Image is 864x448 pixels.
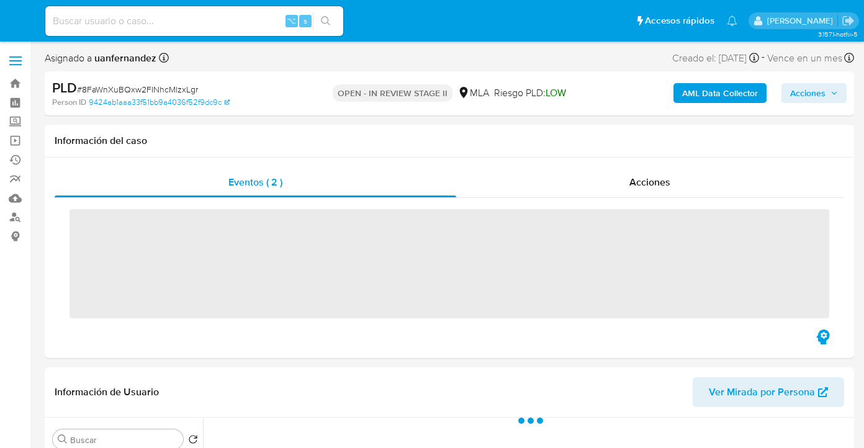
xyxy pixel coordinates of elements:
[55,386,159,398] h1: Información de Usuario
[58,434,68,444] button: Buscar
[781,83,847,103] button: Acciones
[727,16,737,26] a: Notificaciones
[45,52,156,65] span: Asignado a
[304,15,307,27] span: s
[55,135,844,147] h1: Información del caso
[52,78,77,97] b: PLD
[693,377,844,407] button: Ver Mirada por Persona
[709,377,815,407] span: Ver Mirada por Persona
[762,50,765,66] span: -
[494,86,566,100] span: Riesgo PLD:
[457,86,489,100] div: MLA
[287,15,296,27] span: ⌥
[70,434,178,446] input: Buscar
[188,434,198,448] button: Volver al orden por defecto
[52,97,86,108] b: Person ID
[842,14,855,27] a: Salir
[70,209,829,318] span: ‌
[672,50,759,66] div: Creado el: [DATE]
[92,51,156,65] b: uanfernandez
[313,12,338,30] button: search-icon
[228,175,282,189] span: Eventos ( 2 )
[89,97,230,108] a: 9424ab1aaa33f51bb9a4036f52f9dc9c
[45,13,343,29] input: Buscar usuario o caso...
[790,83,826,103] span: Acciones
[546,86,566,100] span: LOW
[767,15,837,27] p: juanpablo.jfernandez@mercadolibre.com
[682,83,758,103] b: AML Data Collector
[77,83,198,96] span: # 8FaWnXuBQxw2FINhcMlzxLgr
[333,84,452,102] p: OPEN - IN REVIEW STAGE II
[645,14,714,27] span: Accesos rápidos
[767,52,842,65] span: Vence en un mes
[673,83,767,103] button: AML Data Collector
[629,175,670,189] span: Acciones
